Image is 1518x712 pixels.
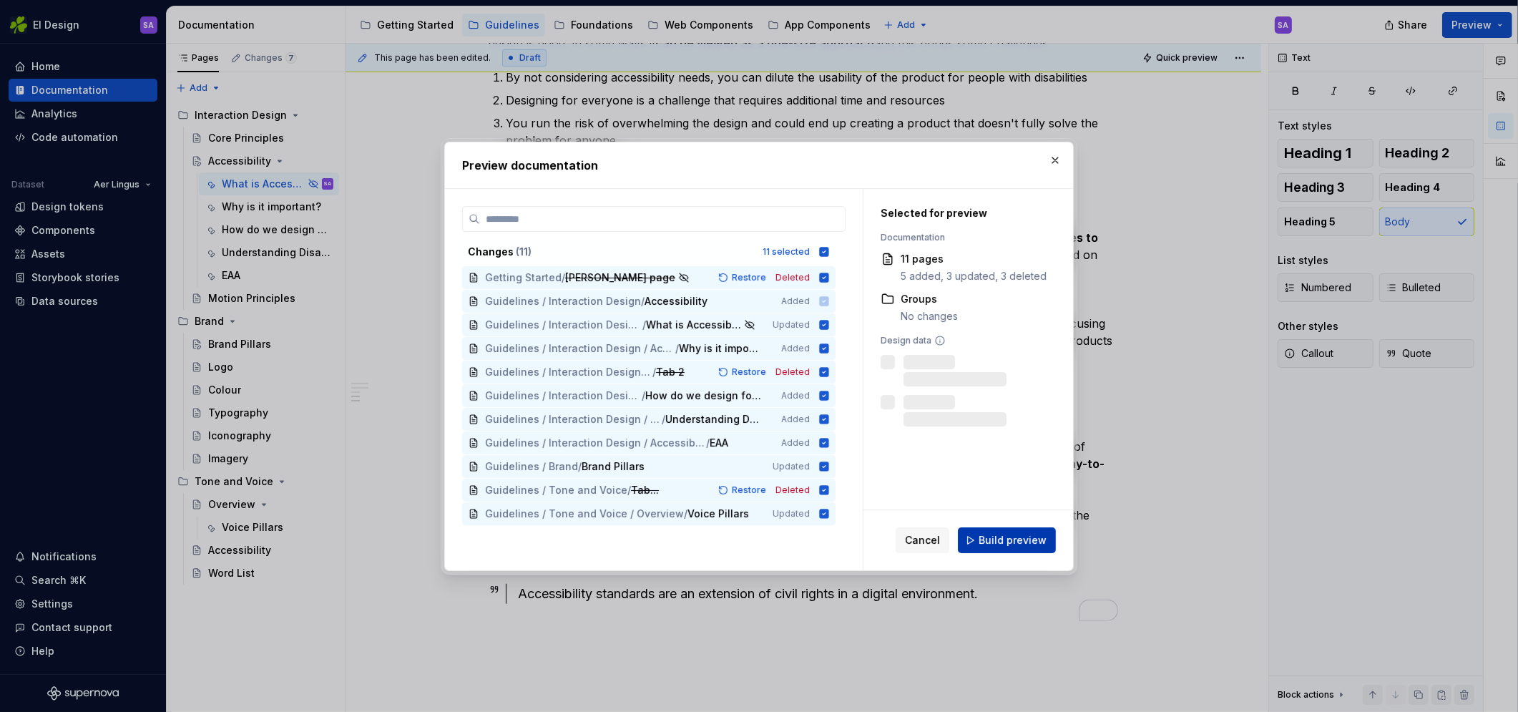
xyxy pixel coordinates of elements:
span: Guidelines / Brand [485,459,578,474]
span: Added [781,414,810,425]
span: / [627,483,631,497]
div: No changes [901,309,958,323]
span: Guidelines / Interaction Design / Accessibility [485,318,642,332]
div: Changes [468,245,754,259]
span: / [652,365,656,379]
button: Restore [714,365,773,379]
span: / [562,270,565,285]
span: Guidelines / Interaction Design / Accessibility [485,341,675,356]
span: Added [781,343,810,354]
span: Understanding Disability [665,412,761,426]
span: Build preview [979,533,1047,547]
span: Guidelines / Tone and Voice / Overview [485,507,684,521]
div: Design data [881,335,1049,346]
span: / [706,436,710,450]
span: Restore [732,484,766,496]
span: Getting Started [485,270,562,285]
span: Brand Pillars [582,459,645,474]
div: Selected for preview [881,206,1049,220]
h2: Preview documentation [462,157,1056,174]
span: Restore [732,272,766,283]
span: Voice Pillars [687,507,749,521]
button: Restore [714,483,773,497]
span: Updated [773,319,810,331]
span: Guidelines / Interaction Design / Accessibility [485,412,662,426]
span: EAA [710,436,738,450]
span: Why is it important? [679,341,762,356]
span: How do we design for Inclusivity? [645,389,762,403]
span: Updated [773,508,810,520]
div: Documentation [881,232,1049,243]
button: Cancel [896,527,949,553]
button: Restore [714,270,773,285]
span: Guidelines / Interaction Design / Accessibility [485,436,706,450]
button: Build preview [958,527,1056,553]
div: Groups [901,292,958,306]
span: Tab... [631,483,660,497]
span: Tab 2 [656,365,685,379]
span: Added [781,437,810,449]
span: Deleted [775,366,810,378]
span: / [642,318,646,332]
span: / [684,507,687,521]
div: 11 pages [901,252,1047,266]
span: Guidelines / Tone and Voice [485,483,627,497]
div: 11 selected [763,246,810,258]
span: Added [781,390,810,401]
span: Deleted [775,484,810,496]
span: Guidelines / Interaction Design / Accessibility [485,389,642,403]
span: Guidelines / Interaction Design / Accessibility [485,365,652,379]
div: 5 added, 3 updated, 3 deleted [901,269,1047,283]
span: Restore [732,366,766,378]
span: / [642,389,645,403]
span: Updated [773,461,810,472]
span: What is Accessible Design? [646,318,742,332]
span: / [675,341,679,356]
span: Cancel [905,533,940,547]
span: ( 11 ) [516,245,532,258]
span: / [578,459,582,474]
span: [PERSON_NAME] page [565,270,675,285]
span: Deleted [775,272,810,283]
span: / [662,412,665,426]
